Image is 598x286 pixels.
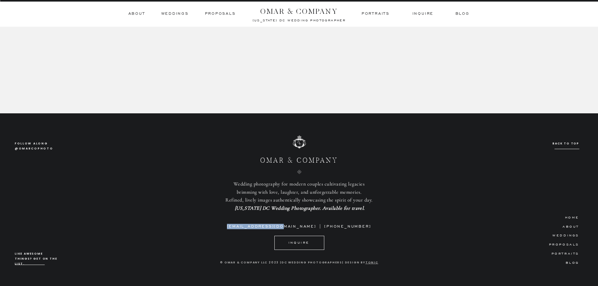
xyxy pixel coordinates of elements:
[365,261,378,264] a: tonic
[15,141,53,151] h3: follow along @omarcophoto
[249,5,350,14] a: OMAR & COMPANY
[236,18,363,21] a: [US_STATE] dc wedding photographer
[224,224,374,229] h3: [EMAIL_ADDRESS][DOMAIN_NAME] | [PHONE_NUMBER]
[15,251,59,264] a: LIKE AWESOME THINGS? GET ON THE LIST.
[235,205,320,211] a: [US_STATE] DC Wedding Photographer
[544,250,579,256] a: Portraits
[128,11,145,17] a: ABOUT
[544,232,579,238] a: Weddings
[361,11,391,17] a: Portraits
[561,214,579,220] a: HOME
[216,260,382,265] h3: © omar & company llc 2023 | | Design by
[552,259,579,265] a: BLog
[557,223,579,229] a: ABOUT
[253,156,346,167] a: Omar & Company
[287,239,312,245] a: INquire
[544,241,579,247] a: Proposals
[225,180,373,214] p: Wedding photography for modern couples cultivating legacies brimming with love, laughter, and unf...
[205,11,236,17] a: Proposals
[15,141,53,151] a: follow along@omarcophoto
[161,11,189,17] a: Weddings
[235,205,365,211] b: . Available for travel.
[552,141,579,146] a: Back to top
[455,11,469,17] a: BLOG
[412,11,434,17] a: inquire
[282,261,342,264] a: DC Wedding Photographers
